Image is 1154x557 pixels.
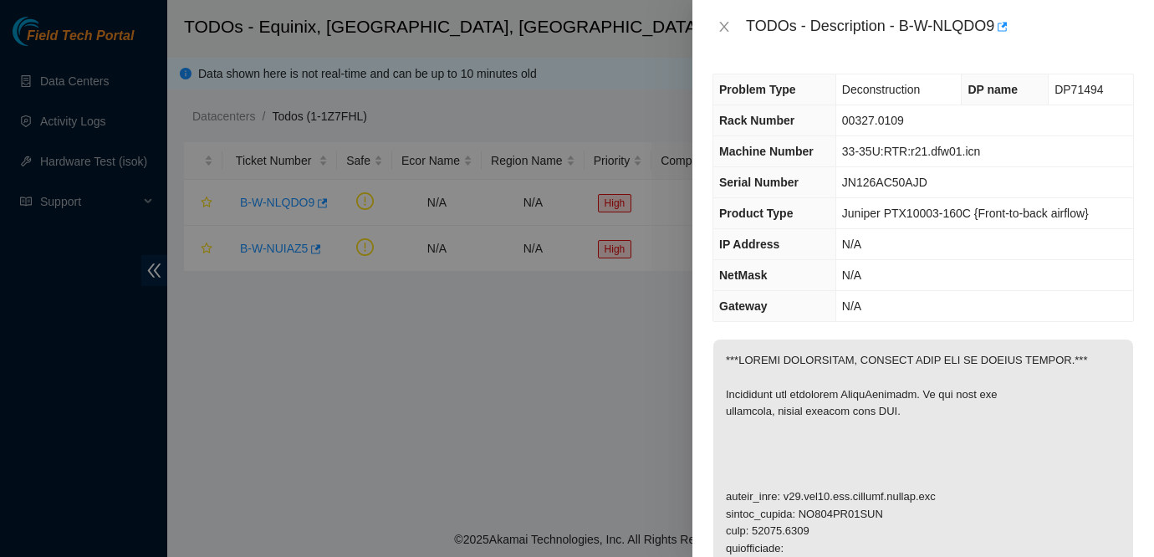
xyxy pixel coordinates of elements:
span: IP Address [719,238,779,251]
span: DP71494 [1054,83,1103,96]
span: NetMask [719,268,768,282]
span: Juniper PTX10003-160C {Front-to-back airflow} [842,207,1089,220]
span: N/A [842,238,861,251]
span: 33-35U:RTR:r21.dfw01.icn [842,145,980,158]
div: TODOs - Description - B-W-NLQDO9 [746,13,1134,40]
span: Deconstruction [842,83,920,96]
span: Rack Number [719,114,794,127]
span: N/A [842,299,861,313]
span: Gateway [719,299,768,313]
button: Close [712,19,736,35]
span: Problem Type [719,83,796,96]
span: 00327.0109 [842,114,904,127]
span: JN126AC50AJD [842,176,927,189]
span: Product Type [719,207,793,220]
span: close [717,20,731,33]
span: N/A [842,268,861,282]
span: Machine Number [719,145,814,158]
span: Serial Number [719,176,799,189]
span: DP name [968,83,1018,96]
